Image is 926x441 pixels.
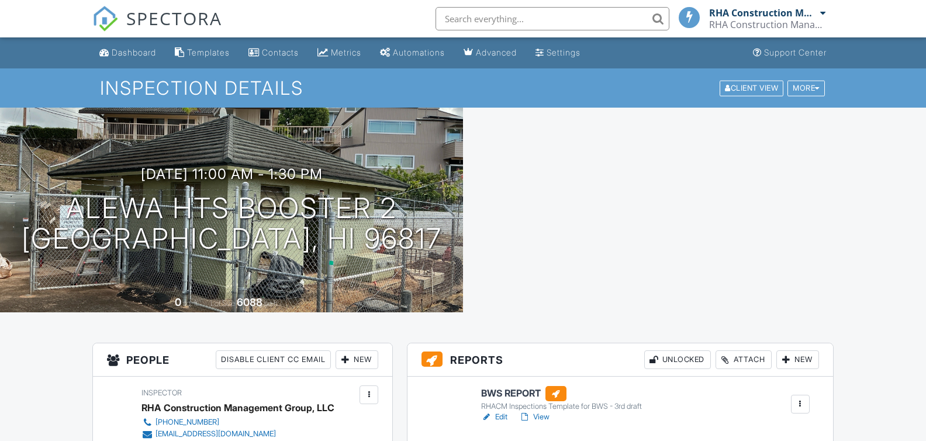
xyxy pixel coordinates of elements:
[264,299,279,308] span: sq.ft.
[481,386,642,401] h6: BWS REPORT
[95,42,161,64] a: Dashboard
[156,418,219,427] div: [PHONE_NUMBER]
[547,47,581,57] div: Settings
[375,42,450,64] a: Automations (Basic)
[716,350,772,369] div: Attach
[407,343,832,377] h3: Reports
[126,6,222,30] span: SPECTORA
[481,386,642,412] a: BWS REPORT RHACM Inspections Template for BWS - 3rd draft
[93,343,392,377] h3: People
[187,47,230,57] div: Templates
[141,166,323,182] h3: [DATE] 11:00 am - 1:30 pm
[244,42,303,64] a: Contacts
[393,47,445,57] div: Automations
[481,411,507,423] a: Edit
[331,47,361,57] div: Metrics
[748,42,831,64] a: Support Center
[764,47,827,57] div: Support Center
[175,296,181,308] div: 0
[141,416,325,428] a: [PHONE_NUMBER]
[787,80,825,96] div: More
[709,19,826,30] div: RHA Construction Management Group LLC
[22,193,442,255] h1: Alewa Hts Booster 2 [GEOGRAPHIC_DATA], HI 96817
[336,350,378,369] div: New
[519,411,550,423] a: View
[216,350,331,369] div: Disable Client CC Email
[141,399,334,416] div: RHA Construction Management Group, LLC
[183,299,199,308] span: sq. ft.
[720,80,783,96] div: Client View
[718,83,786,92] a: Client View
[531,42,585,64] a: Settings
[92,16,222,40] a: SPECTORA
[644,350,711,369] div: Unlocked
[156,429,276,439] div: [EMAIL_ADDRESS][DOMAIN_NAME]
[112,47,156,57] div: Dashboard
[709,7,817,19] div: RHA Construction Management Group, LLC
[436,7,669,30] input: Search everything...
[92,6,118,32] img: The Best Home Inspection Software - Spectora
[141,428,325,440] a: [EMAIL_ADDRESS][DOMAIN_NAME]
[481,402,642,411] div: RHACM Inspections Template for BWS - 3rd draft
[476,47,517,57] div: Advanced
[237,296,262,308] div: 6088
[459,42,521,64] a: Advanced
[141,388,182,397] span: Inspector
[100,78,826,98] h1: Inspection Details
[313,42,366,64] a: Metrics
[210,299,235,308] span: Lot Size
[776,350,819,369] div: New
[262,47,299,57] div: Contacts
[170,42,234,64] a: Templates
